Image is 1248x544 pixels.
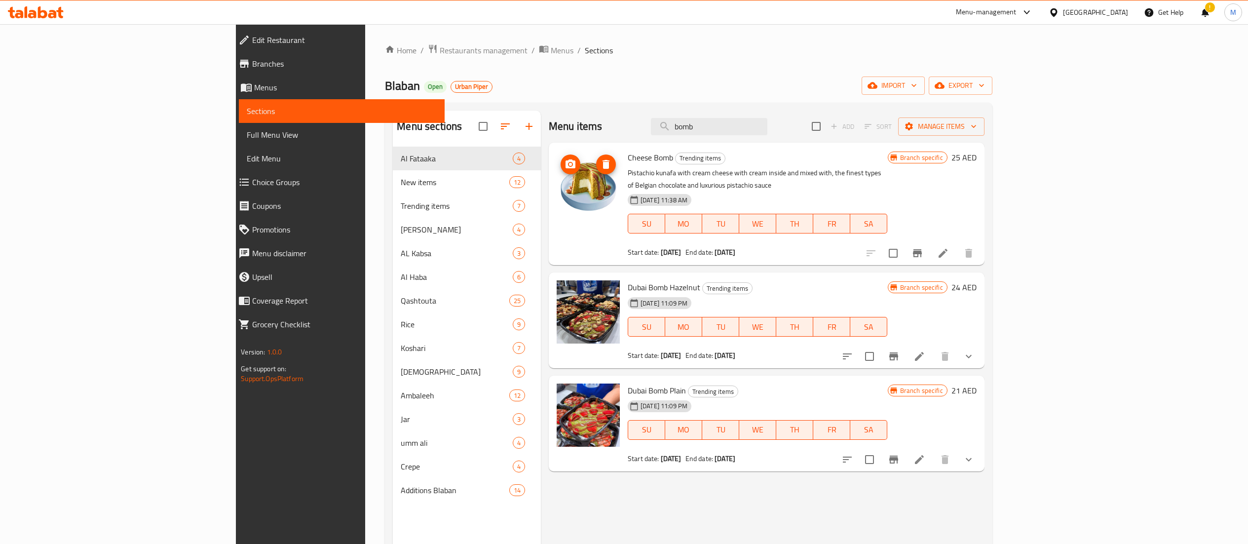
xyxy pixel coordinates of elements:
[393,289,541,312] div: Qashtouta25
[230,312,444,336] a: Grocery Checklist
[393,384,541,407] div: Ambaleeh12
[665,317,702,337] button: MO
[393,455,541,478] div: Crepe4
[933,345,957,368] button: delete
[401,342,512,354] span: Koshari
[513,344,525,353] span: 7
[401,437,512,449] span: umm ali
[1230,7,1236,18] span: M
[252,224,436,235] span: Promotions
[401,200,512,212] div: Trending items
[780,320,809,334] span: TH
[247,153,436,164] span: Edit Menu
[393,143,541,506] nav: Menu sections
[252,295,436,307] span: Coverage Report
[715,452,735,465] b: [DATE]
[539,44,573,57] a: Menus
[230,76,444,99] a: Menus
[661,246,681,259] b: [DATE]
[854,217,883,231] span: SA
[743,217,772,231] span: WE
[628,167,888,192] p: Pistachio kunafa with cream cheese with cream inside and mixed with, the finest types of Belgian ...
[252,271,436,283] span: Upsell
[401,176,509,188] div: New items
[661,349,681,362] b: [DATE]
[776,420,813,440] button: TH
[440,44,528,56] span: Restaurants management
[401,461,512,472] span: Crepe
[963,350,975,362] svg: Show Choices
[882,345,906,368] button: Branch-specific-item
[577,44,581,56] li: /
[813,317,850,337] button: FR
[685,246,713,259] span: End date:
[669,423,698,437] span: MO
[835,448,859,471] button: sort-choices
[882,448,906,471] button: Branch-specific-item
[241,362,286,375] span: Get support on:
[513,462,525,471] span: 4
[715,246,735,259] b: [DATE]
[393,265,541,289] div: Al Haba6
[509,389,525,401] div: items
[230,289,444,312] a: Coverage Report
[817,320,846,334] span: FR
[510,486,525,495] span: 14
[835,345,859,368] button: sort-choices
[743,320,772,334] span: WE
[557,280,620,344] img: Dubai Bomb Hazelnut
[393,194,541,218] div: Trending items7
[937,79,984,92] span: export
[561,155,580,174] button: upload picture
[551,44,573,56] span: Menus
[806,116,827,137] span: Select section
[247,105,436,117] span: Sections
[513,154,525,163] span: 4
[957,241,981,265] button: delete
[531,44,535,56] li: /
[898,117,984,136] button: Manage items
[393,431,541,455] div: umm ali4
[230,170,444,194] a: Choice Groups
[401,153,512,164] span: Al Fataaka
[850,214,887,233] button: SA
[241,372,303,385] a: Support.OpsPlatform
[513,342,525,354] div: items
[557,151,620,214] img: Cheese Bomb
[254,81,436,93] span: Menus
[513,366,525,378] div: items
[780,217,809,231] span: TH
[513,367,525,377] span: 9
[703,283,752,294] span: Trending items
[929,77,992,95] button: export
[401,224,512,235] span: [PERSON_NAME]
[859,346,880,367] span: Select to update
[637,401,691,411] span: [DATE] 11:09 PM
[743,423,772,437] span: WE
[896,153,947,162] span: Branch specific
[957,448,981,471] button: show more
[393,170,541,194] div: New items12
[688,386,738,397] div: Trending items
[896,386,947,395] span: Branch specific
[702,317,739,337] button: TU
[401,366,512,378] div: Salankate
[401,318,512,330] div: Rice
[510,296,525,306] span: 25
[665,214,702,233] button: MO
[706,320,735,334] span: TU
[628,280,700,295] span: Dubai Bomb Hazelnut
[513,415,525,424] span: 3
[393,312,541,336] div: Rice9
[401,295,509,307] span: Qashtouta
[393,147,541,170] div: Al Fataaka4
[513,438,525,448] span: 4
[739,317,776,337] button: WE
[401,271,512,283] div: Al Haba
[715,349,735,362] b: [DATE]
[585,44,613,56] span: Sections
[628,383,686,398] span: Dubai Bomb Plain
[230,28,444,52] a: Edit Restaurant
[817,423,846,437] span: FR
